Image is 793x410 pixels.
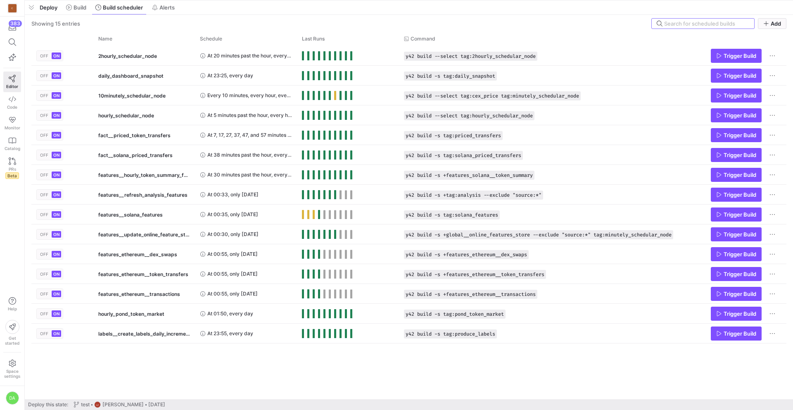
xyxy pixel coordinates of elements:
div: Press SPACE to select this row. [31,324,786,343]
span: Help [7,306,17,311]
span: fact__solana_priced_transfers [98,145,173,165]
span: y42 build -s tag:priced_transfers [406,133,501,138]
span: Command [411,36,435,42]
span: ON [53,153,59,157]
span: At 01:50, every day [207,304,253,323]
div: Press SPACE to select this row. [31,66,786,86]
span: y42 build -s +features_ethereum__transactions [406,291,536,297]
button: Trigger Build [711,69,762,83]
span: Last Runs [302,36,325,42]
span: OFF [40,172,48,177]
button: Trigger Build [711,227,762,241]
span: y42 build -s tag:daily_snapshot [406,73,495,79]
span: 2hourly_schedular_node [98,46,157,66]
span: features__hourly_token_summary_features [98,165,190,185]
span: Trigger Build [724,330,756,337]
div: Press SPACE to select this row. [31,244,786,264]
span: features__solana_features [98,205,163,224]
span: ON [53,73,59,78]
span: Schedule [200,36,222,42]
a: Editor [3,72,21,92]
span: At 00:33, only [DATE] [207,185,259,204]
span: At 20 minutes past the hour, every 2 hours, every day [207,46,292,65]
span: ON [53,53,59,58]
span: OFF [40,192,48,197]
span: ON [53,252,59,257]
button: Build scheduler [92,0,147,14]
div: Press SPACE to select this row. [31,165,786,185]
button: Getstarted [3,317,21,349]
span: Trigger Build [724,132,756,138]
span: OFF [40,232,48,237]
span: features__update_online_feature_store [98,225,190,244]
button: Trigger Build [711,327,762,341]
span: y42 build --select tag:hourly_schedular_node [406,113,533,119]
a: Catalog [3,133,21,154]
span: test [81,402,90,408]
span: y42 build -s tag:produce_labels [406,331,495,337]
span: ON [53,113,59,118]
span: OFF [40,53,48,58]
button: Trigger Build [711,128,762,142]
span: ON [53,192,59,197]
div: Press SPACE to select this row. [31,145,786,165]
button: Trigger Build [711,108,762,122]
button: Trigger Build [711,188,762,202]
span: y42 build -s tag:solana_features [406,212,498,218]
span: At 23:55, every day [207,324,253,343]
span: ON [53,331,59,336]
span: OFF [40,113,48,118]
span: Trigger Build [724,52,756,59]
span: At 00:55, only [DATE] [207,244,258,264]
span: At 00:55, only [DATE] [207,264,258,284]
span: Deploy [40,4,57,11]
span: y42 build -s +features_ethereum__dex_swaps [406,252,527,257]
span: At 30 minutes past the hour, every hour, every day [207,165,292,184]
span: y42 build --select tag:cex_price tag:minutely_schedular_node [406,93,579,99]
button: Trigger Build [711,88,762,102]
span: Trigger Build [724,271,756,277]
div: DA [6,391,19,405]
button: Trigger Build [711,267,762,281]
span: Space settings [4,369,20,379]
span: Build [74,4,86,11]
span: At 00:35, only [DATE] [207,205,258,224]
div: Press SPACE to select this row. [31,284,786,304]
div: 383 [9,20,22,27]
span: 10minutely_schedular_node [98,86,166,105]
span: y42 build -s +features_solana__token_summary [406,172,533,178]
span: ON [53,172,59,177]
span: [PERSON_NAME] [102,402,144,408]
span: OFF [40,272,48,277]
span: OFF [40,291,48,296]
button: Trigger Build [711,168,762,182]
span: Editor [6,84,18,89]
div: Showing 15 entries [31,20,80,27]
div: Press SPACE to select this row. [31,304,786,324]
div: Press SPACE to select this row. [31,125,786,145]
a: Code [3,92,21,113]
span: PRs [9,167,16,172]
span: Trigger Build [724,152,756,158]
button: Trigger Build [711,148,762,162]
button: Trigger Build [711,247,762,261]
span: daily_dashboard_snapshot [98,66,164,86]
span: Trigger Build [724,310,756,317]
span: Trigger Build [724,291,756,297]
span: ON [53,133,59,138]
span: ON [53,212,59,217]
span: labels__create_labels_daily_incremental [98,324,190,343]
button: 383 [3,20,21,35]
span: y42 build -s +tag:analysis --exclude "source:*" [406,192,541,198]
div: Press SPACE to select this row. [31,185,786,205]
button: Add [758,18,786,29]
span: At 5 minutes past the hour, every hour, every day [207,105,292,125]
a: Spacesettings [3,356,21,382]
span: Deploy this state: [28,402,68,408]
span: Monitor [5,125,20,130]
button: Trigger Build [711,49,762,63]
button: Trigger Build [711,307,762,321]
span: Trigger Build [724,231,756,238]
span: features_ethereum__token_transfers [98,265,188,284]
div: Press SPACE to select this row. [31,264,786,284]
